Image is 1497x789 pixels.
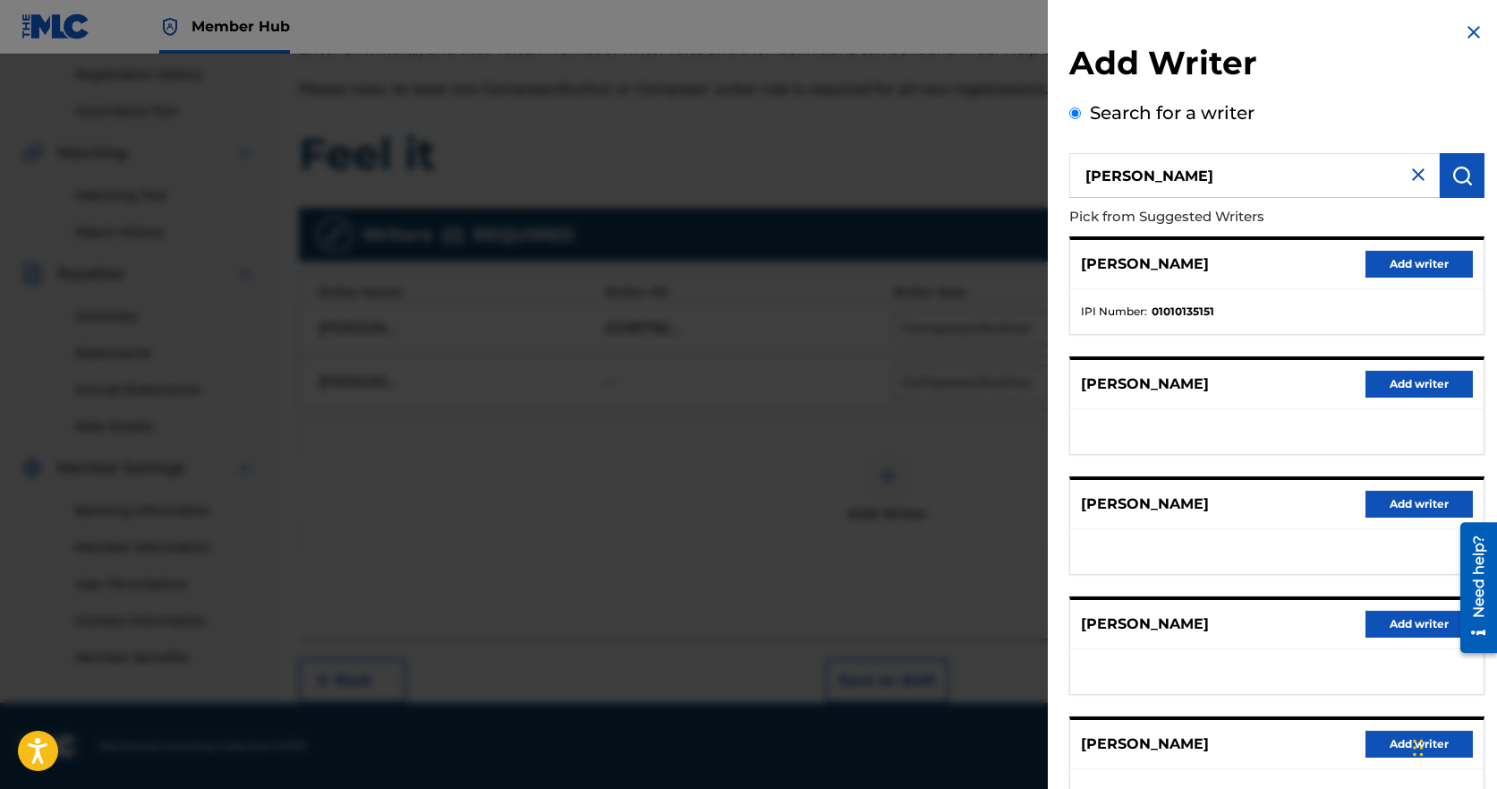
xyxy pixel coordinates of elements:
button: Add writer [1365,371,1473,398]
p: [PERSON_NAME] [1081,733,1209,755]
img: Search Works [1451,165,1473,186]
button: Add writer [1365,731,1473,758]
label: Search for a writer [1090,102,1255,124]
span: Member Hub [191,16,290,37]
img: Top Rightsholder [159,16,181,38]
div: Drag [1413,721,1424,775]
input: Search writer's name or IPI Number [1069,153,1440,198]
button: Add writer [1365,611,1473,638]
iframe: Resource Center [1447,515,1497,659]
p: [PERSON_NAME] [1081,373,1209,395]
span: IPI Number : [1081,304,1147,320]
iframe: Chat Widget [1408,703,1497,789]
p: [PERSON_NAME] [1081,613,1209,635]
img: close [1408,164,1429,185]
strong: 01010135151 [1152,304,1214,320]
p: [PERSON_NAME] [1081,253,1209,275]
p: [PERSON_NAME] [1081,493,1209,515]
img: MLC Logo [21,13,90,39]
h2: Add Writer [1069,43,1484,89]
p: Pick from Suggested Writers [1069,198,1382,236]
button: Add writer [1365,491,1473,518]
button: Add writer [1365,251,1473,278]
